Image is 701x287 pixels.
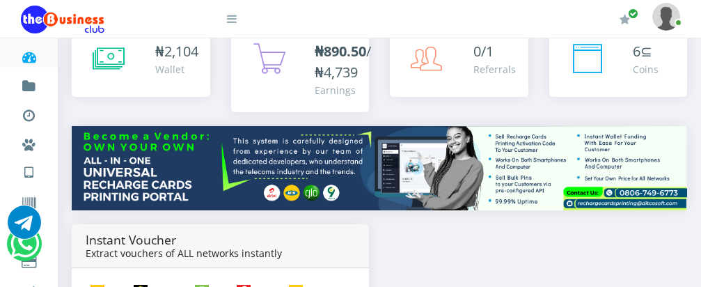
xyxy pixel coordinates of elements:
a: Vouchers [21,184,37,217]
a: Miscellaneous Payments [21,125,37,159]
div: ⊆ [633,41,659,62]
a: ₦2,104 Wallet [72,27,210,97]
span: Renew/Upgrade Subscription [628,8,638,19]
a: Nigerian VTU [53,153,169,177]
div: Coins [633,62,659,77]
span: 6 [633,42,640,61]
b: ₦890.50 [315,42,366,61]
span: 2,104 [164,42,198,61]
img: multitenant_rcp.png [72,126,687,210]
span: /₦4,739 [315,42,371,82]
i: Renew/Upgrade Subscription [620,14,630,25]
img: Logo [21,6,104,33]
a: ₦890.50/₦4,739 Earnings [231,27,370,112]
a: Fund wallet [21,67,37,100]
a: Transactions [21,96,37,130]
a: 0/1 Referrals [390,27,528,97]
span: 0/1 [473,42,494,61]
a: International VTU [53,173,169,197]
a: Chat for support [10,238,39,261]
a: Chat for support [8,216,41,239]
div: Referrals [473,62,516,77]
div: ₦ [155,41,198,62]
h4: Instant Voucher [86,233,355,247]
a: VTU [21,153,37,188]
div: Earnings [315,83,371,98]
img: User [652,3,680,30]
a: Dashboard [21,38,37,71]
small: Extract vouchers of ALL networks instantly [86,248,282,260]
div: Wallet [155,62,198,77]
